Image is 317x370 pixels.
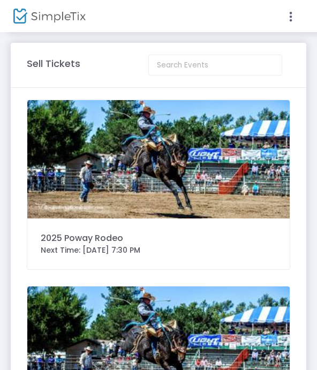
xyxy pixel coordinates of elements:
[41,245,276,256] div: Next Time: [DATE] 7:30 PM
[148,55,282,75] input: Search Events
[27,100,290,218] img: 638746218564474025638442138705706007638155333198292078637795200909581352636739510783219419poway-r...
[41,232,276,245] div: 2025 Poway Rodeo
[27,56,80,71] m-panel-title: Sell Tickets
